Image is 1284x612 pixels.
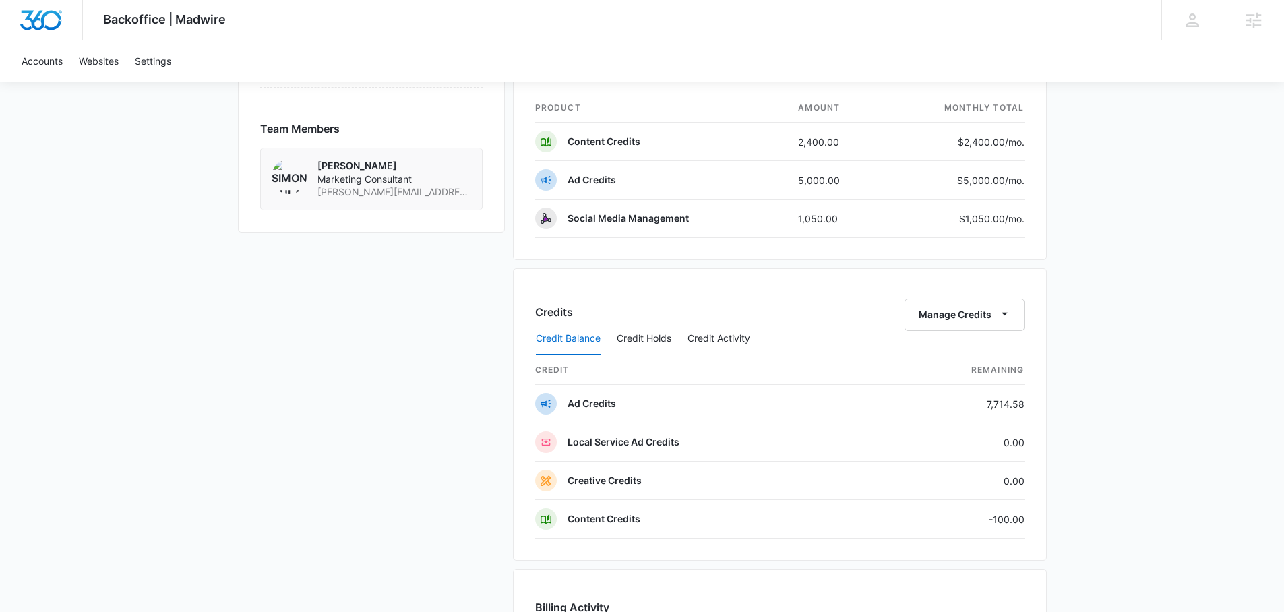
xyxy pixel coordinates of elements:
[568,435,679,449] p: Local Service Ad Credits
[882,385,1025,423] td: 7,714.58
[22,35,32,46] img: website_grey.svg
[617,323,671,355] button: Credit Holds
[787,200,885,238] td: 1,050.00
[317,173,471,186] span: Marketing Consultant
[51,80,121,88] div: Domain Overview
[885,94,1025,123] th: monthly total
[38,22,66,32] div: v 4.0.25
[535,356,882,385] th: credit
[882,356,1025,385] th: Remaining
[882,500,1025,539] td: -100.00
[134,78,145,89] img: tab_keywords_by_traffic_grey.svg
[317,185,471,199] span: [PERSON_NAME][EMAIL_ADDRESS][PERSON_NAME][DOMAIN_NAME]
[905,299,1025,331] button: Manage Credits
[882,423,1025,462] td: 0.00
[958,135,1025,149] p: $2,400.00
[787,94,885,123] th: amount
[13,40,71,82] a: Accounts
[103,12,226,26] span: Backoffice | Madwire
[536,323,601,355] button: Credit Balance
[568,474,642,487] p: Creative Credits
[787,161,885,200] td: 5,000.00
[957,173,1025,187] p: $5,000.00
[882,462,1025,500] td: 0.00
[1005,136,1025,148] span: /mo.
[35,35,148,46] div: Domain: [DOMAIN_NAME]
[535,94,788,123] th: product
[568,173,616,187] p: Ad Credits
[1005,175,1025,186] span: /mo.
[568,512,640,526] p: Content Credits
[71,40,127,82] a: Websites
[260,121,340,137] span: Team Members
[568,135,640,148] p: Content Credits
[1005,213,1025,224] span: /mo.
[959,212,1025,226] p: $1,050.00
[127,40,179,82] a: Settings
[149,80,227,88] div: Keywords by Traffic
[568,212,689,225] p: Social Media Management
[535,304,573,320] h3: Credits
[36,78,47,89] img: tab_domain_overview_orange.svg
[317,159,471,173] p: [PERSON_NAME]
[22,22,32,32] img: logo_orange.svg
[272,159,307,194] img: Simon Gulau
[568,397,616,410] p: Ad Credits
[687,323,750,355] button: Credit Activity
[787,123,885,161] td: 2,400.00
